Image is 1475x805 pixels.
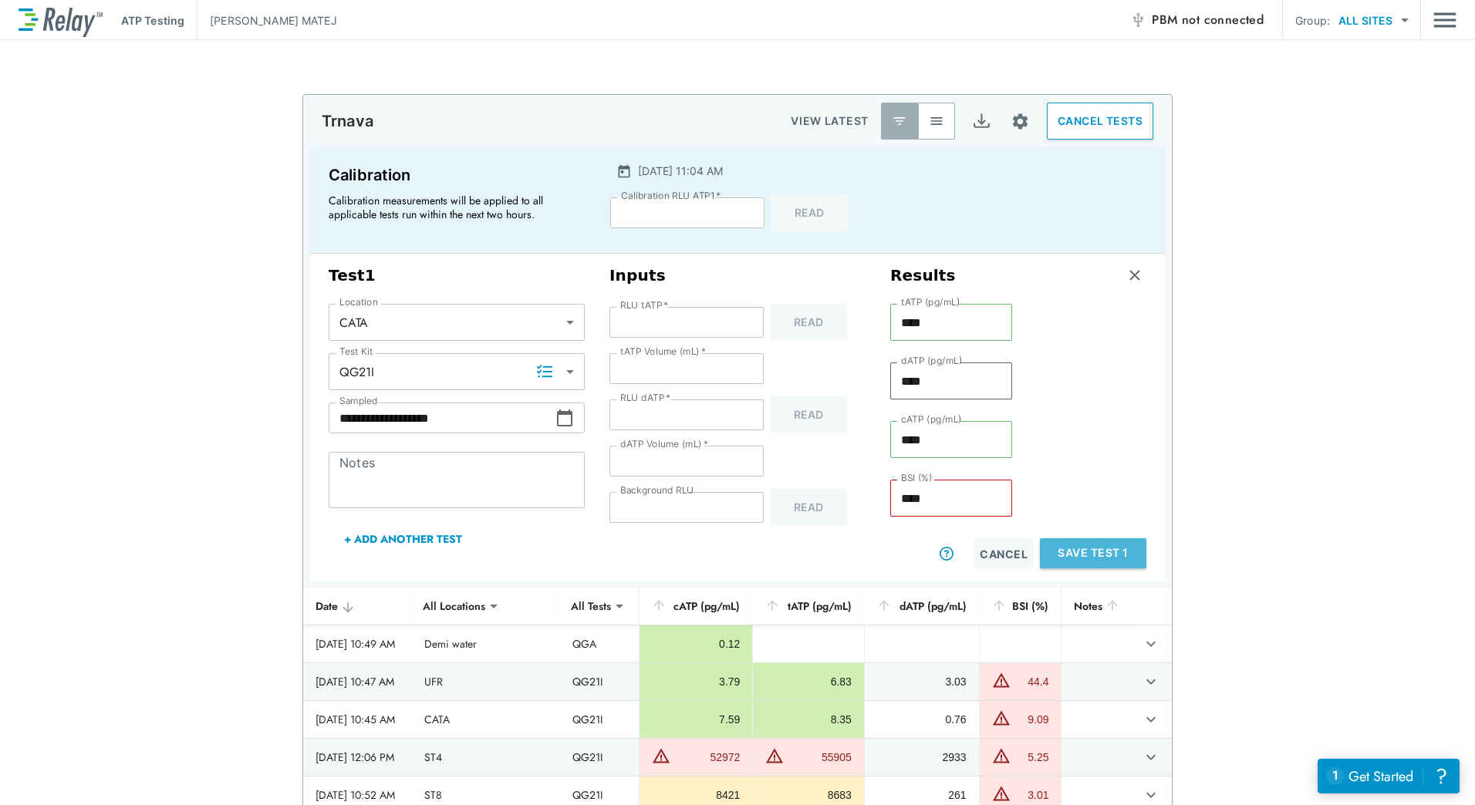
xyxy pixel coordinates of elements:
[890,266,956,285] h3: Results
[652,674,741,689] div: 3.79
[1318,759,1460,793] iframe: Resource center
[412,591,496,621] div: All Locations
[412,663,560,700] td: UFR
[929,113,944,129] img: View All
[412,701,560,738] td: CATA
[1138,706,1164,733] button: expand row
[121,12,184,29] p: ATP Testing
[560,701,639,738] td: QG21I
[329,356,585,387] div: QG21I
[901,473,933,483] label: BSI (%)
[992,746,1011,765] img: Warning
[560,591,622,621] div: All Tests
[329,520,478,557] button: + Add Another Test
[316,787,400,803] div: [DATE] 10:52 AM
[616,163,632,179] img: Calender Icon
[621,190,721,201] label: Calibration RLU ATP1
[877,712,967,727] div: 0.76
[765,712,852,727] div: 8.35
[329,307,585,338] div: CATA
[972,112,991,131] img: Export Icon
[322,112,373,130] p: Trnava
[303,588,412,625] th: Date
[901,355,963,366] label: dATP (pg/mL)
[329,194,575,221] p: Calibration measurements will be applied to all applicable tests run within the next two hours.
[974,538,1034,569] button: Cancel
[1124,5,1270,35] button: PBM not connected
[620,300,668,311] label: RLU tATP
[1433,5,1456,35] button: Main menu
[620,485,694,496] label: Background RLU
[1014,674,1049,689] div: 44.4
[651,597,741,615] div: cATP (pg/mL)
[765,597,852,615] div: tATP (pg/mL)
[609,266,866,285] h3: Inputs
[765,746,784,765] img: Warning
[1000,101,1041,142] button: Site setup
[620,392,670,403] label: RLU dATP
[560,739,639,776] td: QG21I
[652,746,670,765] img: Warning
[560,625,639,662] td: QGA
[901,414,962,425] label: cATP (pg/mL)
[1014,749,1049,765] div: 5.25
[329,266,585,285] h3: Test 1
[876,597,967,615] div: dATP (pg/mL)
[1014,787,1049,803] div: 3.01
[339,396,378,406] label: Sampled
[620,346,706,357] label: tATP Volume (mL)
[1047,103,1153,140] button: CANCEL TESTS
[901,297,960,308] label: tATP (pg/mL)
[992,671,1011,689] img: Warning
[210,12,337,29] p: [PERSON_NAME] MATEJ
[412,739,560,776] td: ST4
[560,663,639,700] td: QG21I
[638,163,723,179] p: [DATE] 11:04 AM
[1433,5,1456,35] img: Drawer Icon
[339,297,378,308] label: Location
[652,712,741,727] div: 7.59
[991,597,1049,615] div: BSI (%)
[1138,744,1164,770] button: expand row
[1295,12,1330,29] p: Group:
[1130,12,1146,28] img: Offline Icon
[992,709,1011,727] img: Warning
[19,4,103,37] img: LuminUltra Relay
[316,749,400,765] div: [DATE] 12:06 PM
[1127,268,1143,283] img: Remove
[674,749,741,765] div: 52972
[791,112,869,130] p: VIEW LATEST
[1074,597,1123,615] div: Notes
[877,787,967,803] div: 261
[877,674,967,689] div: 3.03
[788,749,852,765] div: 55905
[329,402,555,433] input: Choose date, selected date is Oct 2, 2025
[329,163,582,187] p: Calibration
[316,712,400,727] div: [DATE] 10:45 AM
[339,346,373,357] label: Test Kit
[1040,538,1146,568] button: Save Test 1
[1152,9,1264,31] span: PBM
[316,636,400,652] div: [DATE] 10:49 AM
[765,787,852,803] div: 8683
[412,625,560,662] td: Demi water
[1138,631,1164,657] button: expand row
[316,674,400,689] div: [DATE] 10:47 AM
[1011,112,1030,131] img: Settings Icon
[765,674,852,689] div: 6.83
[652,787,741,803] div: 8421
[877,749,967,765] div: 2933
[892,113,907,129] img: Latest
[1138,669,1164,695] button: expand row
[652,636,741,652] div: 0.12
[992,784,1011,803] img: Warning
[1182,11,1264,29] span: not connected
[1014,712,1049,727] div: 9.09
[620,439,708,450] label: dATP Volume (mL)
[963,103,1000,140] button: Export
